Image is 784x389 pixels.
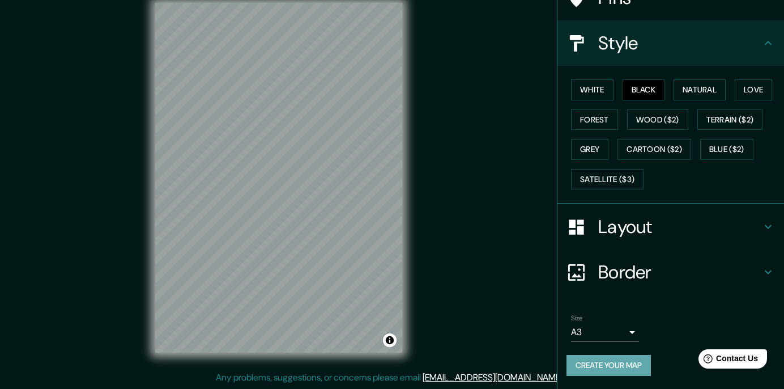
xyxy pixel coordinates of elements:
button: Satellite ($3) [571,169,644,190]
button: Blue ($2) [700,139,753,160]
h4: Style [598,32,761,54]
button: Toggle attribution [383,333,397,347]
button: Grey [571,139,608,160]
label: Size [571,314,583,323]
button: Love [735,79,772,100]
button: Natural [674,79,726,100]
canvas: Map [155,3,402,353]
p: Any problems, suggestions, or concerns please email . [216,371,564,384]
button: Wood ($2) [627,109,688,130]
a: [EMAIL_ADDRESS][DOMAIN_NAME] [423,371,563,383]
button: Terrain ($2) [697,109,763,130]
button: Forest [571,109,618,130]
h4: Layout [598,215,761,238]
div: Border [557,250,784,295]
div: Layout [557,204,784,250]
button: Black [623,79,665,100]
button: Cartoon ($2) [617,139,691,160]
div: A3 [571,323,639,341]
button: White [571,79,613,100]
div: Style [557,20,784,66]
h4: Border [598,261,761,284]
iframe: Help widget launcher [683,345,772,377]
button: Create your map [566,355,651,376]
